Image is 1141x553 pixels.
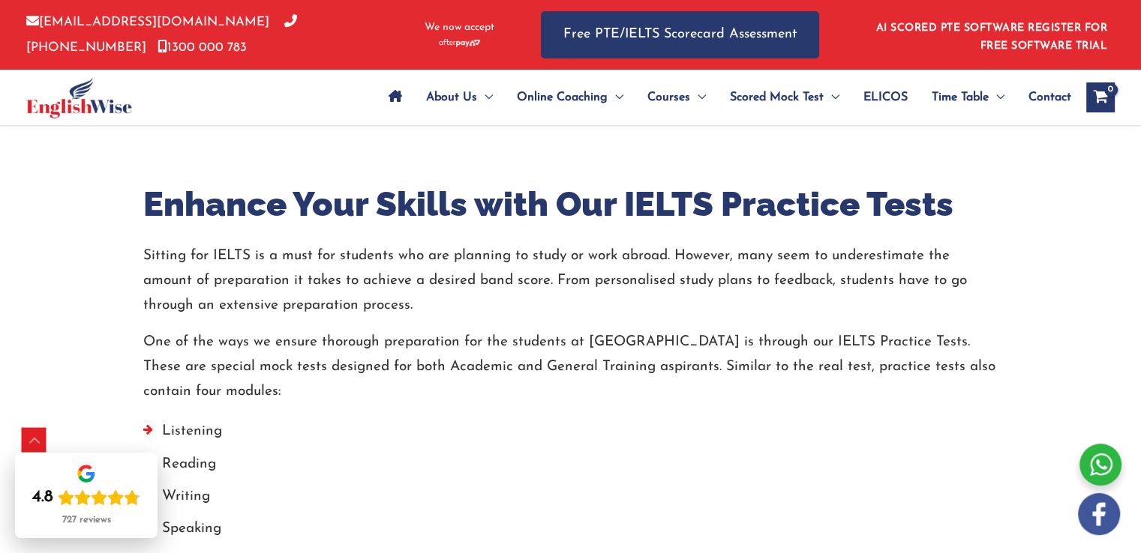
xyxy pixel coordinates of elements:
[143,244,998,318] p: Sitting for IELTS is a must for students who are planning to study or work abroad. However, many ...
[505,71,635,124] a: Online CoachingMenu Toggle
[143,452,998,484] li: Reading
[647,71,690,124] span: Courses
[26,77,132,118] img: cropped-ew-logo
[730,71,824,124] span: Scored Mock Test
[158,41,247,54] a: 1300 000 783
[143,183,998,227] h2: Enhance Your Skills with Our IELTS Practice Tests
[517,71,608,124] span: Online Coaching
[541,11,819,58] a: Free PTE/IELTS Scorecard Assessment
[1028,71,1071,124] span: Contact
[635,71,718,124] a: CoursesMenu Toggle
[851,71,920,124] a: ELICOS
[867,10,1115,59] aside: Header Widget 1
[32,487,53,508] div: 4.8
[824,71,839,124] span: Menu Toggle
[143,484,998,516] li: Writing
[876,22,1108,52] a: AI SCORED PTE SOFTWARE REGISTER FOR FREE SOFTWARE TRIAL
[425,20,494,35] span: We now accept
[920,71,1016,124] a: Time TableMenu Toggle
[439,39,480,47] img: Afterpay-Logo
[26,16,269,28] a: [EMAIL_ADDRESS][DOMAIN_NAME]
[26,16,297,53] a: [PHONE_NUMBER]
[989,71,1004,124] span: Menu Toggle
[863,71,908,124] span: ELICOS
[932,71,989,124] span: Time Table
[143,330,998,405] p: One of the ways we ensure thorough preparation for the students at [GEOGRAPHIC_DATA] is through o...
[1016,71,1071,124] a: Contact
[414,71,505,124] a: About UsMenu Toggle
[477,71,493,124] span: Menu Toggle
[608,71,623,124] span: Menu Toggle
[377,71,1071,124] nav: Site Navigation: Main Menu
[62,514,111,526] div: 727 reviews
[1086,82,1115,112] a: View Shopping Cart, empty
[32,487,140,508] div: Rating: 4.8 out of 5
[143,516,998,549] li: Speaking
[426,71,477,124] span: About Us
[1078,493,1120,535] img: white-facebook.png
[143,419,998,451] li: Listening
[690,71,706,124] span: Menu Toggle
[718,71,851,124] a: Scored Mock TestMenu Toggle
